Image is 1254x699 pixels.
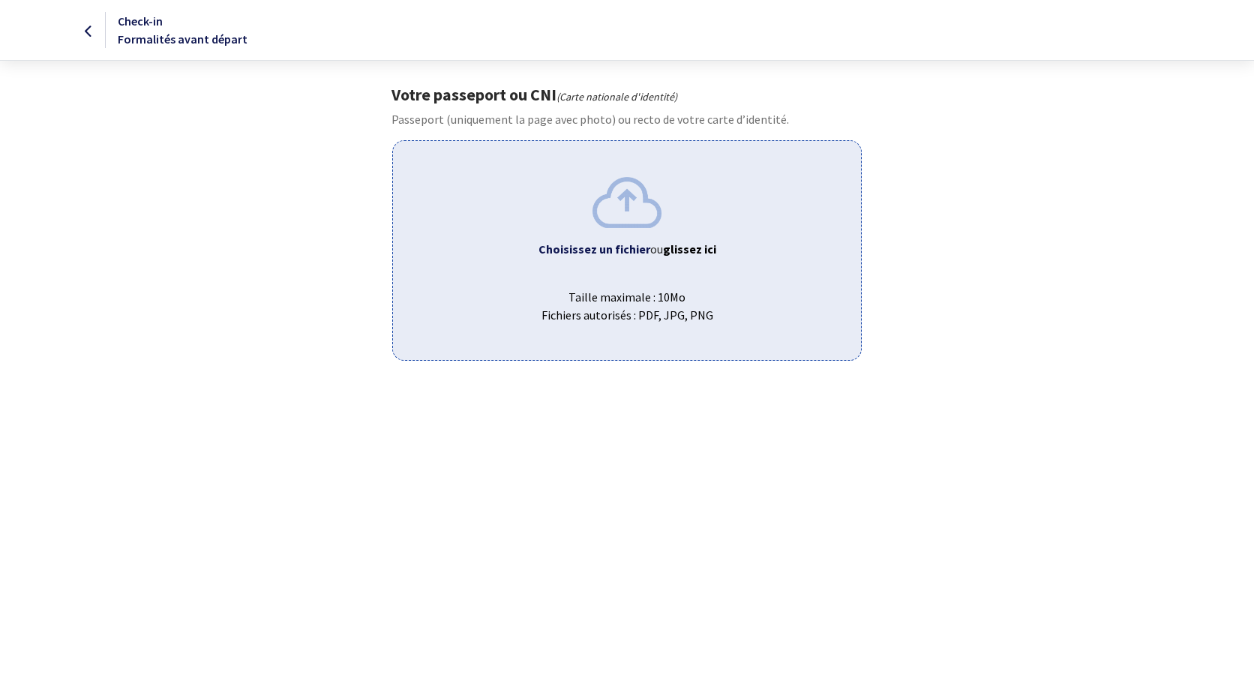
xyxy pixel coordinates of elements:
i: (Carte nationale d'identité) [556,90,677,103]
p: Passeport (uniquement la page avec photo) ou recto de votre carte d’identité. [391,110,862,128]
b: glissez ici [663,241,716,256]
h1: Votre passeport ou CNI [391,85,862,104]
b: Choisissez un fichier [538,241,650,256]
span: ou [650,241,716,256]
img: upload.png [592,177,661,227]
span: Taille maximale : 10Mo Fichiers autorisés : PDF, JPG, PNG [405,276,848,324]
span: Check-in Formalités avant départ [118,13,247,46]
